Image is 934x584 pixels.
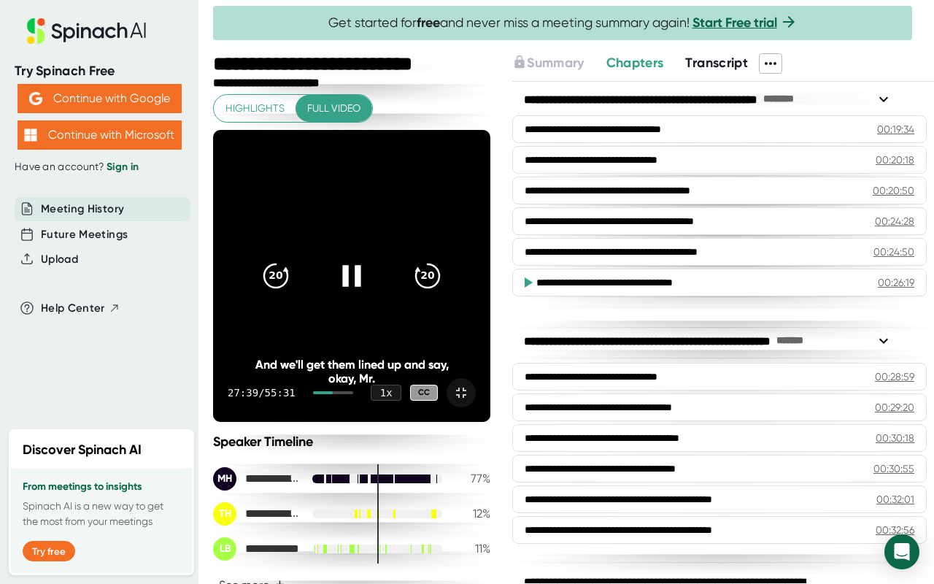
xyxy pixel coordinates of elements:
[875,214,914,228] div: 00:24:28
[213,537,236,561] div: LB
[873,245,914,259] div: 00:24:50
[873,461,914,476] div: 00:30:55
[296,95,372,122] button: Full video
[213,467,236,491] div: MH
[228,387,296,399] div: 27:39 / 55:31
[23,440,142,460] h2: Discover Spinach AI
[41,251,78,268] button: Upload
[225,99,285,118] span: Highlights
[41,300,120,317] button: Help Center
[241,358,463,385] div: And we'll get them lined up and say, okay, Mr.
[884,534,919,569] div: Open Intercom Messenger
[213,467,301,491] div: Michael Hamlin
[876,153,914,167] div: 00:20:18
[685,55,748,71] span: Transcript
[876,431,914,445] div: 00:30:18
[15,161,184,174] div: Have an account?
[18,120,182,150] button: Continue with Microsoft
[307,99,360,118] span: Full video
[876,523,914,537] div: 00:32:56
[685,53,748,73] button: Transcript
[875,400,914,415] div: 00:29:20
[692,15,777,31] a: Start Free trial
[213,537,301,561] div: Leta Bustard
[454,542,490,556] div: 11 %
[876,492,914,507] div: 00:32:01
[23,499,180,529] p: Spinach AI is a new way to get the most from your meetings
[328,15,798,31] span: Get started for and never miss a meeting summary again!
[606,55,664,71] span: Chapters
[371,385,401,401] div: 1 x
[875,369,914,384] div: 00:28:59
[410,385,438,401] div: CC
[417,15,440,31] b: free
[18,84,182,113] button: Continue with Google
[213,502,301,526] div: Thomas Harter
[214,95,296,122] button: Highlights
[23,541,75,561] button: Try free
[512,53,584,73] button: Summary
[107,161,139,173] a: Sign in
[41,201,124,218] button: Meeting History
[23,481,180,493] h3: From meetings to insights
[878,275,914,290] div: 00:26:19
[877,122,914,137] div: 00:19:34
[454,472,490,485] div: 77 %
[213,434,490,450] div: Speaker Timeline
[41,226,128,243] button: Future Meetings
[606,53,664,73] button: Chapters
[15,63,184,80] div: Try Spinach Free
[527,55,584,71] span: Summary
[29,92,42,105] img: Aehbyd4JwY73AAAAAElFTkSuQmCC
[873,183,914,198] div: 00:20:50
[213,502,236,526] div: TH
[454,507,490,520] div: 12 %
[41,300,105,317] span: Help Center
